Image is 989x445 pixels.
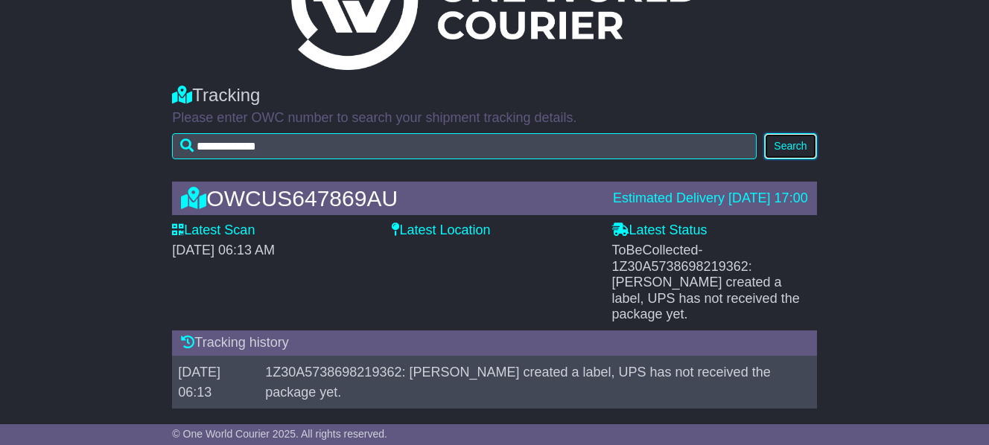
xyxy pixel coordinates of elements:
button: Search [764,133,816,159]
div: Tracking history [172,330,816,356]
td: [DATE] 06:13 [172,356,259,409]
label: Latest Location [392,222,490,239]
label: Latest Status [612,222,707,239]
span: [DATE] 06:13 AM [172,243,275,257]
div: Tracking [172,85,816,106]
span: - 1Z30A5738698219362: [PERSON_NAME] created a label, UPS has not received the package yet. [612,243,800,321]
p: Please enter OWC number to search your shipment tracking details. [172,110,816,127]
label: Latest Scan [172,222,255,239]
div: Estimated Delivery [DATE] 17:00 [613,191,808,207]
td: 1Z30A5738698219362: [PERSON_NAME] created a label, UPS has not received the package yet. [259,356,804,409]
span: ToBeCollected [612,243,800,321]
span: © One World Courier 2025. All rights reserved. [172,428,387,440]
div: OWCUS647869AU [174,186,605,211]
